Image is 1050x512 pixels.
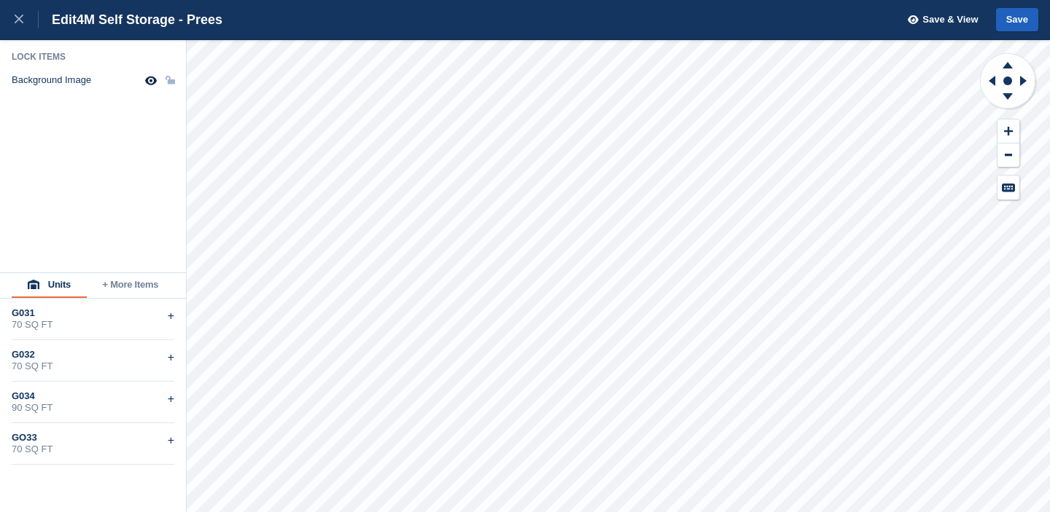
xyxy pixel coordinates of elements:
div: G03270 SQ FT+ [12,340,174,382]
div: + [168,349,174,366]
button: Zoom Out [997,143,1019,168]
div: + [168,432,174,449]
div: + [168,390,174,408]
div: G03490 SQ FT+ [12,382,174,423]
div: + [168,307,174,325]
div: 70 SQ FT [12,444,174,455]
div: G032 [12,349,174,361]
div: Lock Items [12,51,175,63]
div: GO33 [12,432,174,444]
div: G034 [12,390,174,402]
span: Save & View [922,12,978,27]
div: Background Image [12,74,91,86]
button: + More Items [87,273,174,298]
button: Units [12,273,87,298]
button: Save & View [900,8,979,32]
div: G03170 SQ FT+ [12,299,174,340]
button: Keyboard Shortcuts [997,176,1019,200]
button: Save [996,8,1038,32]
button: Zoom In [997,119,1019,143]
div: GO3370 SQ FT+ [12,423,174,465]
div: 90 SQ FT [12,402,174,414]
div: Edit 4M Self Storage - Prees [39,11,222,28]
div: 70 SQ FT [12,361,174,372]
div: 70 SQ FT [12,319,174,331]
div: G031 [12,307,174,319]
